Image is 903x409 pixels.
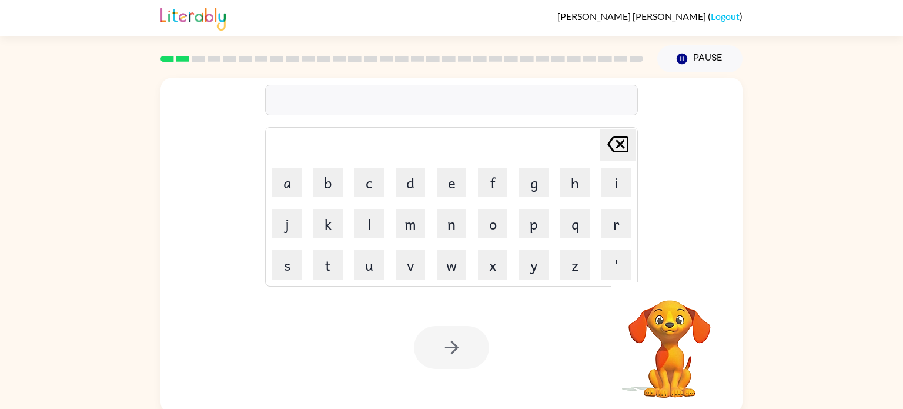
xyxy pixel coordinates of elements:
[478,168,507,197] button: f
[437,209,466,238] button: n
[560,168,590,197] button: h
[354,250,384,280] button: u
[611,282,728,400] video: Your browser must support playing .mp4 files to use Literably. Please try using another browser.
[560,250,590,280] button: z
[160,5,226,31] img: Literably
[560,209,590,238] button: q
[519,250,549,280] button: y
[519,168,549,197] button: g
[313,168,343,197] button: b
[313,250,343,280] button: t
[354,209,384,238] button: l
[478,209,507,238] button: o
[272,168,302,197] button: a
[601,250,631,280] button: '
[272,209,302,238] button: j
[272,250,302,280] button: s
[396,168,425,197] button: d
[519,209,549,238] button: p
[313,209,343,238] button: k
[478,250,507,280] button: x
[601,209,631,238] button: r
[557,11,743,22] div: ( )
[354,168,384,197] button: c
[601,168,631,197] button: i
[437,168,466,197] button: e
[657,45,743,72] button: Pause
[711,11,740,22] a: Logout
[437,250,466,280] button: w
[557,11,708,22] span: [PERSON_NAME] [PERSON_NAME]
[396,209,425,238] button: m
[396,250,425,280] button: v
